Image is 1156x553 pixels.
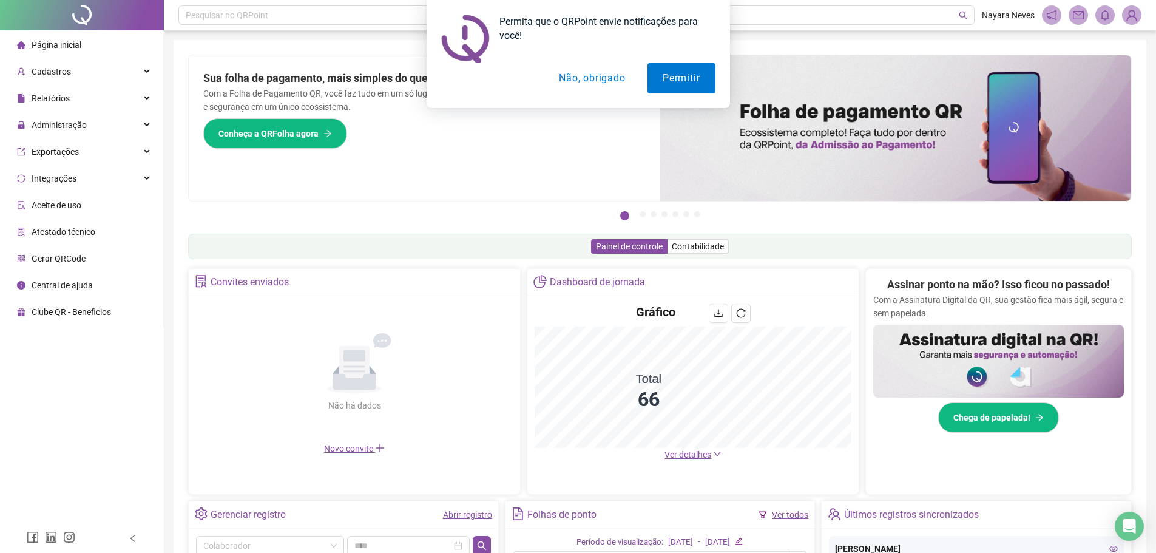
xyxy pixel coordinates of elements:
p: Com a Assinatura Digital da QR, sua gestão fica mais ágil, segura e sem papelada. [873,293,1124,320]
span: Chega de papelada! [953,411,1030,424]
span: file-text [512,507,524,520]
div: Últimos registros sincronizados [844,504,979,525]
span: reload [736,308,746,318]
img: banner%2F02c71560-61a6-44d4-94b9-c8ab97240462.png [873,325,1124,398]
div: Folhas de ponto [527,504,597,525]
span: export [17,148,25,156]
button: Chega de papelada! [938,402,1059,433]
span: Integrações [32,174,76,183]
span: setting [195,507,208,520]
div: Período de visualização: [576,536,663,549]
span: plus [375,443,385,453]
span: pie-chart [533,275,546,288]
span: down [713,450,722,458]
a: Abrir registro [443,510,492,520]
button: 4 [661,211,668,217]
div: Não há dados [299,399,410,412]
span: Clube QR - Beneficios [32,307,111,317]
div: Convites enviados [211,272,289,293]
div: [DATE] [705,536,730,549]
h4: Gráfico [636,304,675,321]
span: arrow-right [1035,413,1044,422]
span: solution [195,275,208,288]
button: 7 [694,211,700,217]
span: edit [735,537,743,545]
button: Não, obrigado [544,63,640,93]
span: Painel de controle [596,242,663,251]
span: team [828,507,840,520]
button: Conheça a QRFolha agora [203,118,347,149]
span: facebook [27,531,39,543]
span: linkedin [45,531,57,543]
span: audit [17,201,25,209]
span: arrow-right [323,129,332,138]
button: 1 [620,211,629,220]
span: qrcode [17,254,25,263]
button: 3 [651,211,657,217]
button: 5 [672,211,678,217]
span: Aceite de uso [32,200,81,210]
span: Central de ajuda [32,280,93,290]
div: Dashboard de jornada [550,272,645,293]
span: info-circle [17,281,25,290]
div: Open Intercom Messenger [1115,512,1144,541]
button: 2 [640,211,646,217]
span: Novo convite [324,444,385,453]
span: search [477,541,487,551]
div: Gerenciar registro [211,504,286,525]
span: Ver detalhes [664,450,711,460]
span: Gerar QRCode [32,254,86,263]
img: banner%2F8d14a306-6205-4263-8e5b-06e9a85ad873.png [660,55,1132,201]
button: 6 [683,211,689,217]
span: lock [17,121,25,129]
img: notification icon [441,15,490,63]
span: gift [17,308,25,316]
h2: Assinar ponto na mão? Isso ficou no passado! [887,276,1110,293]
span: solution [17,228,25,236]
span: Exportações [32,147,79,157]
a: Ver todos [772,510,808,520]
span: Contabilidade [672,242,724,251]
span: filter [759,511,767,519]
span: eye [1109,545,1118,553]
span: left [129,534,137,543]
span: download [714,308,723,318]
div: [DATE] [668,536,693,549]
div: Permita que o QRPoint envie notificações para você! [490,15,715,42]
span: Atestado técnico [32,227,95,237]
div: - [698,536,700,549]
span: sync [17,174,25,183]
a: Ver detalhes down [664,450,722,460]
span: Administração [32,120,87,130]
span: Conheça a QRFolha agora [218,127,319,140]
span: instagram [63,531,75,543]
button: Permitir [647,63,715,93]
